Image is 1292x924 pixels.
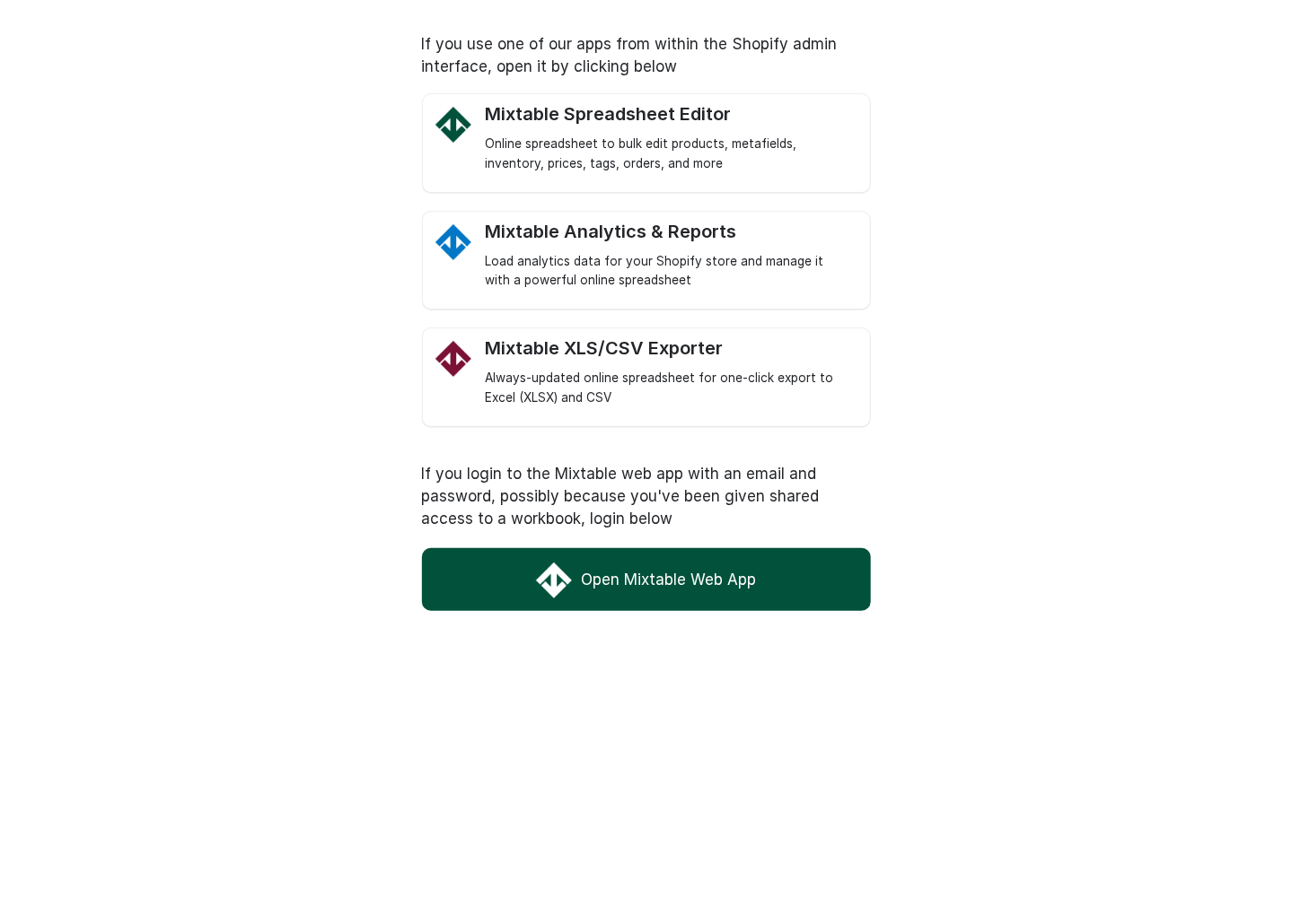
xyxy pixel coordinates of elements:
[486,103,852,174] a: Mixtable Spreadsheet Editor Logo Mixtable Spreadsheet Editor Online spreadsheet to bulk edit prod...
[422,548,871,611] a: Open Mixtable Web App
[486,135,852,174] div: Online spreadsheet to bulk edit products, metafields, inventory, prices, tags, orders, and more
[486,221,852,292] a: Mixtable Analytics Mixtable Analytics & Reports Load analytics data for your Shopify store and ma...
[435,107,471,143] img: Mixtable Spreadsheet Editor Logo
[486,103,852,126] div: Mixtable Spreadsheet Editor
[486,252,852,292] div: Load analytics data for your Shopify store and manage it with a powerful online spreadsheet
[486,337,852,360] div: Mixtable XLS/CSV Exporter
[536,562,572,598] img: Mixtable Web App
[435,341,471,377] img: Mixtable Excel and CSV Exporter app Logo
[435,224,471,260] img: Mixtable Analytics
[486,221,852,243] div: Mixtable Analytics & Reports
[486,369,852,408] div: Always-updated online spreadsheet for one-click export to Excel (XLSX) and CSV
[422,463,871,530] p: If you login to the Mixtable web app with an email and password, possibly because you've been giv...
[486,337,852,408] a: Mixtable Excel and CSV Exporter app Logo Mixtable XLS/CSV Exporter Always-updated online spreadsh...
[422,33,871,78] p: If you use one of our apps from within the Shopify admin interface, open it by clicking below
